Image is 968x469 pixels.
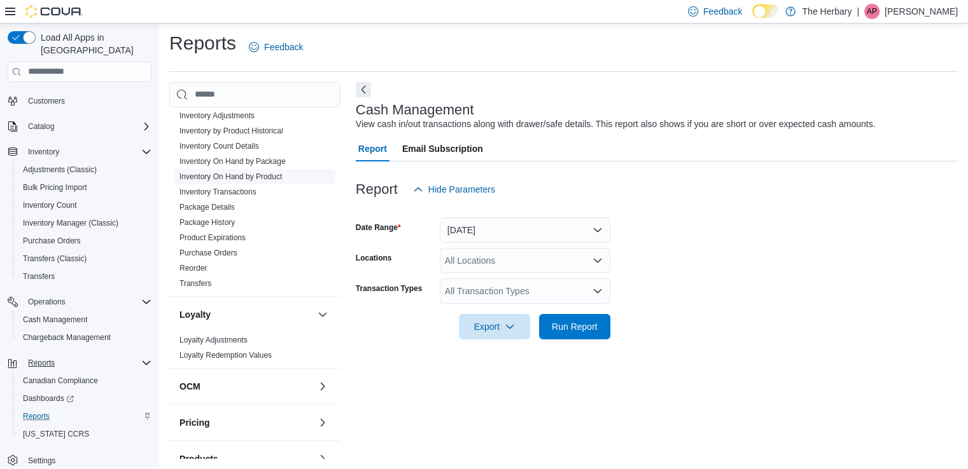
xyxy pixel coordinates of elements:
button: Reports [3,354,157,372]
span: Purchase Orders [18,233,151,248]
span: Inventory [23,144,151,160]
span: Operations [23,294,151,309]
button: Settings [3,451,157,469]
button: Products [179,452,312,465]
button: Loyalty [179,308,312,321]
h3: Cash Management [356,102,474,118]
button: Catalog [3,118,157,135]
a: Inventory by Product Historical [179,126,283,135]
p: The Herbary [802,4,852,19]
a: Adjustments (Classic) [18,162,102,177]
a: Settings [23,453,60,468]
span: Feedback [703,5,742,18]
button: Cash Management [13,311,157,329]
div: View cash in/out transactions along with drawer/safe details. This report also shows if you are s... [356,118,876,131]
button: Inventory Count [13,196,157,214]
span: Purchase Orders [23,236,81,246]
button: Purchase Orders [13,232,157,250]
input: Dark Mode [752,4,779,18]
span: Transfers [179,278,211,289]
a: Transfers [18,269,60,284]
a: Cash Management [18,312,92,327]
span: Chargeback Management [18,330,151,345]
div: Loyalty [169,332,340,368]
span: Transfers (Classic) [23,254,87,264]
a: Dashboards [13,390,157,407]
a: Package History [179,218,235,227]
button: Export [459,314,530,339]
span: Transfers [18,269,151,284]
span: Inventory by Product Historical [179,126,283,136]
span: Inventory On Hand by Package [179,156,286,167]
h3: OCM [179,380,200,393]
span: Run Report [552,320,598,333]
a: Inventory Count [18,198,82,213]
span: Adjustments (Classic) [23,165,97,175]
button: [US_STATE] CCRS [13,425,157,443]
button: Reports [23,355,60,370]
span: Bulk Pricing Import [23,182,87,193]
a: Canadian Compliance [18,373,103,388]
span: Reports [28,358,55,368]
span: Inventory Count [23,200,77,210]
span: [US_STATE] CCRS [23,429,89,439]
a: Feedback [244,34,308,60]
span: Product Expirations [179,233,246,243]
span: Feedback [264,41,303,53]
button: Run Report [539,314,610,339]
h3: Pricing [179,416,209,429]
span: Transfers (Classic) [18,251,151,266]
h3: Loyalty [179,308,211,321]
a: Inventory On Hand by Package [179,157,286,166]
a: Inventory Count Details [179,142,259,151]
a: Chargeback Management [18,330,116,345]
button: Inventory Manager (Classic) [13,214,157,232]
h3: Report [356,182,398,197]
span: Cash Management [18,312,151,327]
a: Customers [23,93,70,109]
button: Operations [23,294,71,309]
h1: Reports [169,31,236,56]
span: Hide Parameters [428,183,495,196]
button: Inventory [3,143,157,161]
span: Customers [28,96,65,106]
a: Transfers (Classic) [18,251,92,266]
span: Customers [23,93,151,109]
a: Inventory On Hand by Product [179,172,282,181]
button: OCM [179,380,312,393]
span: Adjustments (Classic) [18,162,151,177]
a: [US_STATE] CCRS [18,426,94,442]
a: Reports [18,409,55,424]
span: Canadian Compliance [23,376,98,386]
span: AP [867,4,877,19]
a: Bulk Pricing Import [18,180,92,195]
div: Inventory [169,108,340,296]
button: Open list of options [593,286,603,296]
span: Settings [28,456,55,466]
button: Transfers [13,268,157,285]
p: [PERSON_NAME] [885,4,958,19]
button: Pricing [315,415,330,430]
a: Inventory Transactions [179,187,256,196]
button: Next [356,82,371,97]
span: Inventory Manager (Classic) [23,218,118,228]
button: Open list of options [593,255,603,266]
span: Canadian Compliance [18,373,151,388]
span: Loyalty Adjustments [179,335,248,345]
label: Transaction Types [356,283,422,294]
span: Cash Management [23,315,87,325]
span: Bulk Pricing Import [18,180,151,195]
span: Reports [18,409,151,424]
span: Export [466,314,523,339]
span: Chargeback Management [23,332,111,343]
button: Customers [3,92,157,110]
p: | [857,4,859,19]
span: Inventory Manager (Classic) [18,215,151,231]
button: Adjustments (Classic) [13,161,157,179]
a: Dashboards [18,391,79,406]
button: Canadian Compliance [13,372,157,390]
span: Inventory Count [18,198,151,213]
button: Catalog [23,119,59,134]
a: Reorder [179,264,207,273]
